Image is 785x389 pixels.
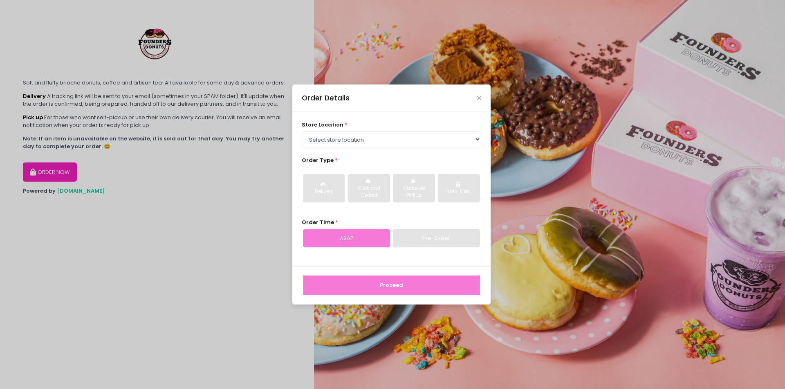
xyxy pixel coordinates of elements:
[302,218,334,226] span: Order Time
[348,174,390,202] button: Click and Collect
[303,276,480,295] button: Proceed
[438,174,480,202] button: Meal Plan
[354,185,384,199] div: Click and Collect
[309,188,339,196] div: Delivery
[477,96,481,100] button: Close
[444,188,474,196] div: Meal Plan
[399,185,429,199] div: Curbside Pickup
[302,121,343,129] span: store location
[393,174,435,202] button: Curbside Pickup
[303,174,345,202] button: Delivery
[302,156,334,164] span: Order Type
[302,93,350,103] div: Order Details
